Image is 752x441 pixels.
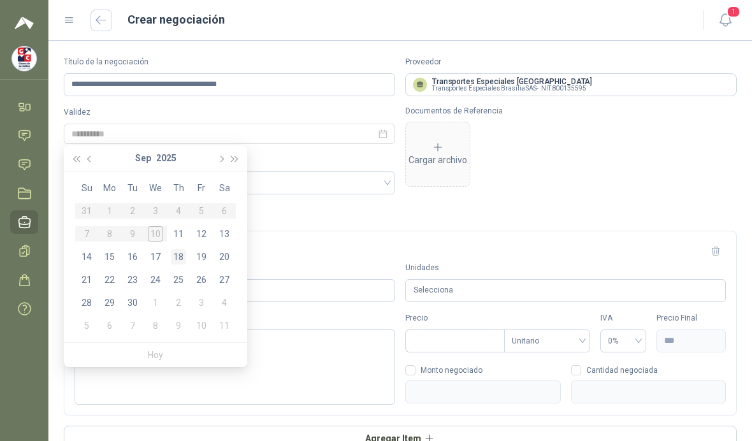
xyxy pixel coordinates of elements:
td: 2025-10-09 [167,314,190,337]
td: 2025-09-25 [167,268,190,291]
div: 8 [148,318,163,333]
td: 2025-09-18 [167,245,190,268]
th: Th [167,177,190,199]
div: 9 [171,318,186,333]
td: 2025-10-06 [98,314,121,337]
td: 2025-09-24 [144,268,167,291]
div: 15 [102,249,117,264]
p: Documentos de Referencia [405,106,737,115]
td: 2025-09-17 [144,245,167,268]
span: 1 [727,6,741,18]
div: Selecciona [405,279,726,303]
div: 29 [102,295,117,310]
span: 0% [608,331,639,351]
td: 2025-10-02 [167,291,190,314]
div: 6 [102,318,117,333]
td: 2025-09-27 [213,268,236,291]
div: 22 [102,272,117,287]
div: 17 [148,249,163,264]
label: Precio [405,312,504,324]
label: Validez [64,106,395,119]
div: 13 [217,226,232,242]
div: 1 [148,295,163,310]
div: 16 [125,249,140,264]
div: 11 [171,226,186,242]
td: 2025-09-28 [75,291,98,314]
label: Título de la negociación [64,56,395,68]
td: 2025-09-14 [75,245,98,268]
td: 2025-09-13 [213,222,236,245]
label: Proveedor [405,56,737,68]
div: 10 [194,318,209,333]
div: 25 [171,272,186,287]
div: 21 [79,272,94,287]
img: Logo peakr [15,15,34,31]
div: 11 [217,318,232,333]
td: 2025-09-15 [98,245,121,268]
img: Company Logo [12,47,36,71]
div: 7 [125,318,140,333]
td: 2025-09-16 [121,245,144,268]
div: 3 [194,295,209,310]
th: Su [75,177,98,199]
div: Cargar archivo [409,141,467,167]
div: 28 [79,295,94,310]
div: 4 [217,295,232,310]
div: 19 [194,249,209,264]
td: 2025-09-22 [98,268,121,291]
span: Unitario [512,331,582,351]
div: 26 [194,272,209,287]
div: 27 [217,272,232,287]
div: 2 [171,295,186,310]
span: Cantidad negociada [581,366,663,374]
button: 2025 [156,145,177,171]
td: 2025-09-30 [121,291,144,314]
td: 2025-10-01 [144,291,167,314]
h2: Items [64,205,737,220]
td: 2025-10-05 [75,314,98,337]
label: IVA [600,312,646,324]
label: Precio Final [656,312,726,324]
td: 2025-09-26 [190,268,213,291]
div: 5 [79,318,94,333]
div: 14 [79,249,94,264]
td: 2025-10-07 [121,314,144,337]
div: 12 [194,226,209,242]
td: 2025-10-10 [190,314,213,337]
td: 2025-09-19 [190,245,213,268]
td: 2025-09-11 [167,222,190,245]
th: Mo [98,177,121,199]
th: Sa [213,177,236,199]
label: Unidades [405,262,726,274]
th: We [144,177,167,199]
td: 2025-10-08 [144,314,167,337]
td: 2025-09-21 [75,268,98,291]
span: Monto negociado [416,366,488,374]
div: 30 [125,295,140,310]
button: 1 [714,9,737,32]
td: 2025-10-03 [190,291,213,314]
div: 24 [148,272,163,287]
td: 2025-09-23 [121,268,144,291]
td: 2025-10-11 [213,314,236,337]
div: 23 [125,272,140,287]
div: 18 [171,249,186,264]
div: 20 [217,249,232,264]
h1: Crear negociación [127,11,225,29]
th: Fr [190,177,213,199]
td: 2025-09-29 [98,291,121,314]
td: 2025-09-12 [190,222,213,245]
th: Tu [121,177,144,199]
button: Sep [135,145,151,171]
td: 2025-10-04 [213,291,236,314]
td: 2025-09-20 [213,245,236,268]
